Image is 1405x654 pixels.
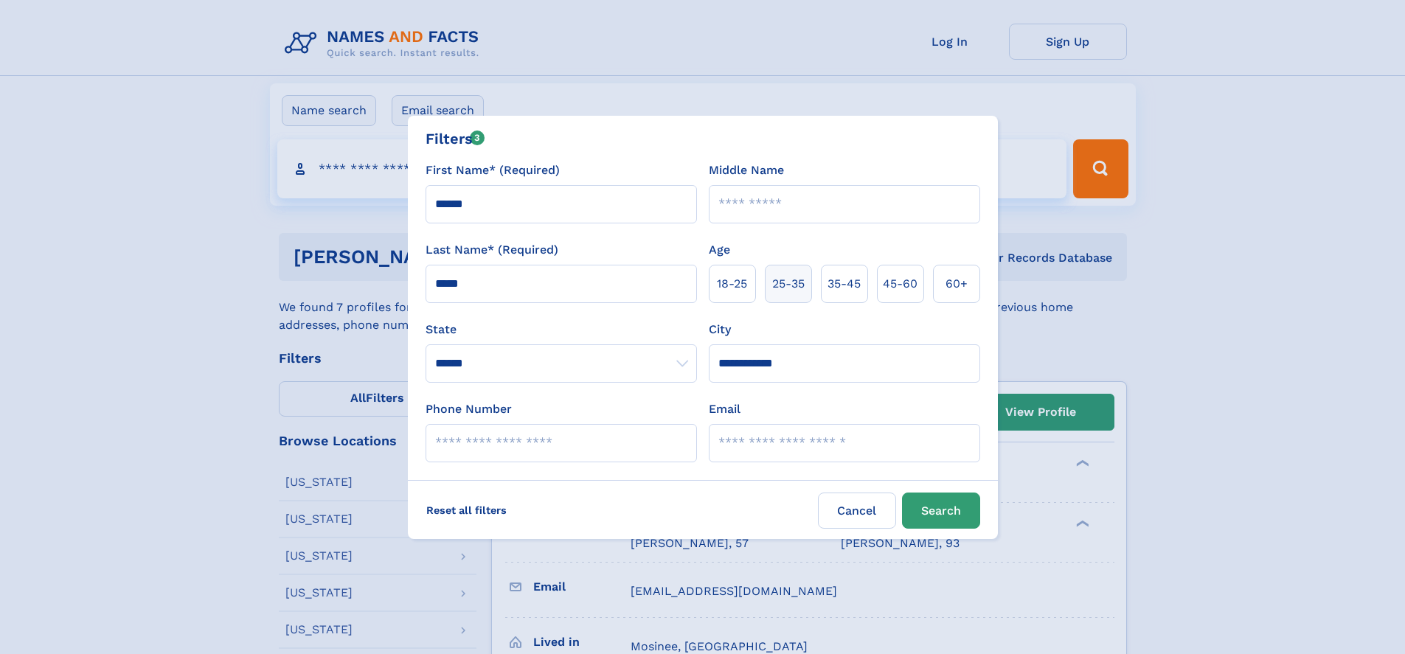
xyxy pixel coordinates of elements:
[426,321,697,338] label: State
[709,161,784,179] label: Middle Name
[717,275,747,293] span: 18‑25
[426,241,558,259] label: Last Name* (Required)
[772,275,805,293] span: 25‑35
[946,275,968,293] span: 60+
[709,400,740,418] label: Email
[426,161,560,179] label: First Name* (Required)
[902,493,980,529] button: Search
[426,128,485,150] div: Filters
[818,493,896,529] label: Cancel
[828,275,861,293] span: 35‑45
[709,321,731,338] label: City
[709,241,730,259] label: Age
[426,400,512,418] label: Phone Number
[883,275,917,293] span: 45‑60
[417,493,516,528] label: Reset all filters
